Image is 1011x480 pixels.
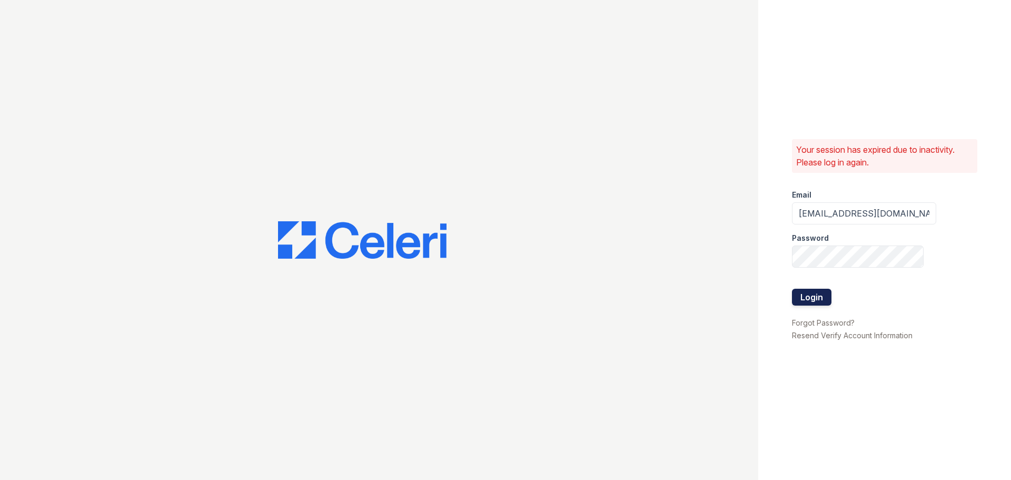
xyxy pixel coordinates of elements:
[792,318,855,327] a: Forgot Password?
[792,289,831,306] button: Login
[792,233,829,243] label: Password
[792,190,811,200] label: Email
[792,331,913,340] a: Resend Verify Account Information
[278,221,447,259] img: CE_Logo_Blue-a8612792a0a2168367f1c8372b55b34899dd931a85d93a1a3d3e32e68fde9ad4.png
[796,143,973,169] p: Your session has expired due to inactivity. Please log in again.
